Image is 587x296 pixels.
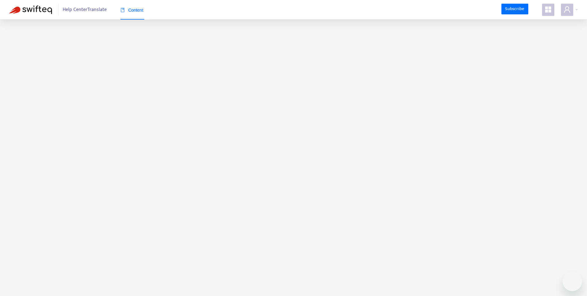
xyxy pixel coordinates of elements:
a: Subscribe [501,4,528,15]
span: Help Center Translate [63,4,107,16]
span: user [563,6,571,13]
iframe: Bouton de lancement de la fenêtre de messagerie [563,272,582,291]
span: appstore [545,6,552,13]
img: Swifteq [9,6,52,14]
span: book [120,8,125,12]
span: Content [120,8,143,13]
